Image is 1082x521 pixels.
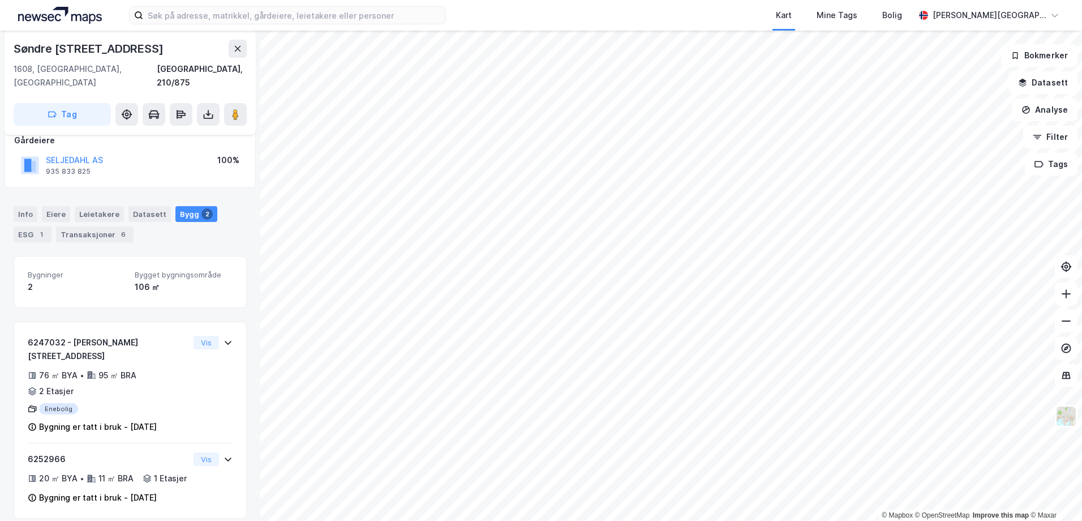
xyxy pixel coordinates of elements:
[1025,467,1082,521] div: Kontrollprogram for chat
[28,336,189,363] div: 6247032 - [PERSON_NAME][STREET_ADDRESS]
[817,8,857,22] div: Mine Tags
[14,103,111,126] button: Tag
[56,227,134,242] div: Transaksjoner
[36,229,47,240] div: 1
[14,227,51,242] div: ESG
[39,420,157,434] div: Bygning er tatt i bruk - [DATE]
[1025,153,1077,176] button: Tags
[75,206,124,222] div: Leietakere
[157,62,247,89] div: [GEOGRAPHIC_DATA], 210/875
[39,491,157,505] div: Bygning er tatt i bruk - [DATE]
[14,206,37,222] div: Info
[14,134,246,147] div: Gårdeiere
[98,472,134,485] div: 11 ㎡ BRA
[39,385,74,398] div: 2 Etasjer
[128,206,171,222] div: Datasett
[42,206,70,222] div: Eiere
[98,369,136,382] div: 95 ㎡ BRA
[194,452,219,466] button: Vis
[39,472,78,485] div: 20 ㎡ BYA
[143,7,445,24] input: Søk på adresse, matrikkel, gårdeiere, leietakere eller personer
[135,280,233,294] div: 106 ㎡
[776,8,792,22] div: Kart
[1008,71,1077,94] button: Datasett
[915,511,970,519] a: OpenStreetMap
[14,62,157,89] div: 1608, [GEOGRAPHIC_DATA], [GEOGRAPHIC_DATA]
[973,511,1029,519] a: Improve this map
[28,452,189,466] div: 6252966
[14,40,165,58] div: Søndre [STREET_ADDRESS]
[28,280,126,294] div: 2
[882,8,902,22] div: Bolig
[194,336,219,349] button: Vis
[1055,405,1077,427] img: Z
[1001,44,1077,67] button: Bokmerker
[201,208,213,220] div: 2
[933,8,1046,22] div: [PERSON_NAME][GEOGRAPHIC_DATA]
[18,7,102,24] img: logo.a4113a55bc3d86da70a041830d287a7e.svg
[80,371,84,380] div: •
[1012,99,1077,121] button: Analyse
[80,474,84,483] div: •
[39,369,78,382] div: 76 ㎡ BYA
[882,511,913,519] a: Mapbox
[1023,126,1077,148] button: Filter
[135,270,233,280] span: Bygget bygningsområde
[28,270,126,280] span: Bygninger
[118,229,129,240] div: 6
[154,472,187,485] div: 1 Etasjer
[175,206,217,222] div: Bygg
[1025,467,1082,521] iframe: Chat Widget
[46,167,91,176] div: 935 833 825
[217,153,239,167] div: 100%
